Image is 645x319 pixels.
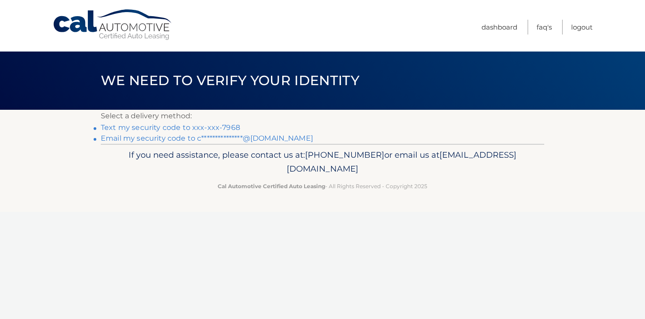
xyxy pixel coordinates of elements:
p: If you need assistance, please contact us at: or email us at [107,148,538,177]
a: Logout [571,20,593,34]
a: Dashboard [482,20,517,34]
a: FAQ's [537,20,552,34]
a: Text my security code to xxx-xxx-7968 [101,123,240,132]
p: - All Rights Reserved - Copyright 2025 [107,181,538,191]
strong: Cal Automotive Certified Auto Leasing [218,183,325,190]
span: We need to verify your identity [101,72,359,89]
a: Cal Automotive [52,9,173,41]
span: [PHONE_NUMBER] [305,150,384,160]
p: Select a delivery method: [101,110,544,122]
